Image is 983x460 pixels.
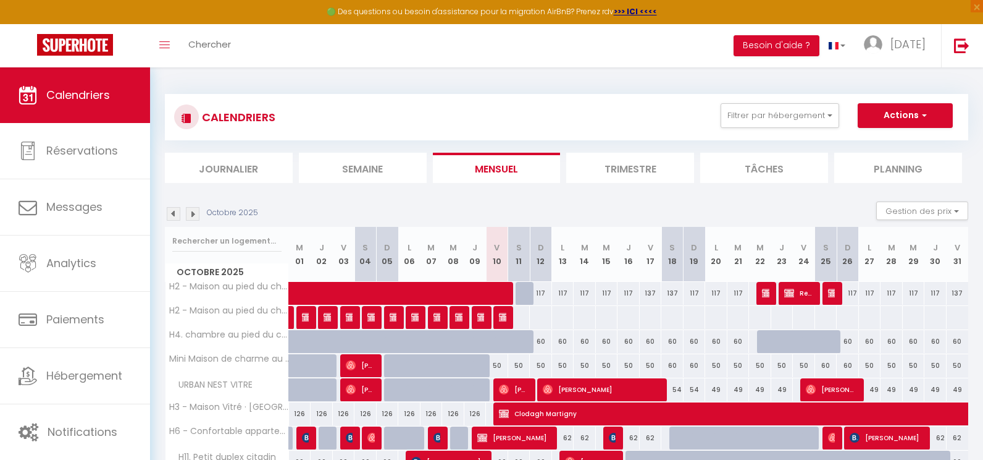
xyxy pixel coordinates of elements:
[596,282,618,305] div: 117
[823,242,829,253] abbr: S
[165,153,293,183] li: Journalier
[691,242,697,253] abbr: D
[165,263,288,281] span: Octobre 2025
[46,368,122,383] span: Hébergement
[640,427,662,449] div: 62
[705,354,727,377] div: 50
[828,281,835,305] span: Airbnb available)
[924,354,947,377] div: 50
[398,402,420,425] div: 126
[207,207,258,219] p: Octobre 2025
[574,354,596,377] div: 50
[837,354,859,377] div: 60
[367,305,375,329] span: Airbnb available)
[494,242,500,253] abbr: V
[420,402,443,425] div: 126
[552,427,574,449] div: 62
[801,242,806,253] abbr: V
[167,330,291,339] span: H4. chambre au pied du château
[749,378,771,401] div: 49
[903,378,925,401] div: 49
[924,282,947,305] div: 117
[508,227,530,282] th: 11
[876,202,968,220] button: Gestion des prix
[188,38,231,51] span: Chercher
[302,426,309,449] span: [PERSON_NAME]
[617,354,640,377] div: 50
[779,242,784,253] abbr: J
[596,330,618,353] div: 60
[48,424,117,440] span: Notifications
[850,426,922,449] span: [PERSON_NAME]
[614,6,657,17] a: >>> ICI <<<<
[167,282,291,291] span: H2 - Maison au pied du château
[411,305,419,329] span: Airbnb available)
[46,143,118,158] span: Réservations
[617,330,640,353] div: 60
[815,354,837,377] div: 60
[427,242,435,253] abbr: M
[727,378,750,401] div: 49
[354,227,377,282] th: 04
[289,227,311,282] th: 01
[167,378,256,392] span: URBAN NEST VITRE
[472,242,477,253] abbr: J
[596,227,618,282] th: 15
[596,354,618,377] div: 50
[762,281,769,305] span: Airbnb available)
[881,378,903,401] div: 49
[289,306,295,330] a: Airbnb available)
[384,242,390,253] abbr: D
[881,227,903,282] th: 28
[442,402,464,425] div: 126
[947,282,969,305] div: 137
[661,282,684,305] div: 137
[46,87,110,103] span: Calendriers
[561,242,564,253] abbr: L
[477,426,550,449] span: [PERSON_NAME]
[837,227,859,282] th: 26
[367,426,375,449] span: [PERSON_NAME]
[499,305,506,329] span: Airbnb available)
[793,354,815,377] div: 50
[433,153,561,183] li: Mensuel
[640,330,662,353] div: 60
[727,354,750,377] div: 50
[486,354,508,377] div: 50
[464,402,487,425] div: 126
[319,242,324,253] abbr: J
[684,330,706,353] div: 60
[390,305,397,329] span: Airbnb available)
[640,354,662,377] div: 50
[903,354,925,377] div: 50
[924,227,947,282] th: 30
[749,354,771,377] div: 50
[640,282,662,305] div: 137
[172,230,282,252] input: Rechercher un logement...
[864,35,882,54] img: ...
[955,242,960,253] abbr: V
[947,227,969,282] th: 31
[398,227,420,282] th: 06
[881,282,903,305] div: 117
[433,426,441,449] span: [PERSON_NAME]
[46,255,96,271] span: Analytics
[530,330,552,353] div: 60
[324,305,331,329] span: Airbnb available)
[924,378,947,401] div: 49
[538,242,544,253] abbr: D
[37,34,113,56] img: Super Booking
[346,426,353,449] span: [DATE][PERSON_NAME]
[640,227,662,282] th: 17
[333,402,355,425] div: 126
[626,242,631,253] abbr: J
[669,242,675,253] abbr: S
[574,330,596,353] div: 60
[455,305,462,329] span: Airbnb available)
[167,306,291,315] span: H2 - Maison au pied du château
[552,227,574,282] th: 13
[705,378,727,401] div: 49
[828,426,835,449] span: [PERSON_NAME]
[859,282,881,305] div: 117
